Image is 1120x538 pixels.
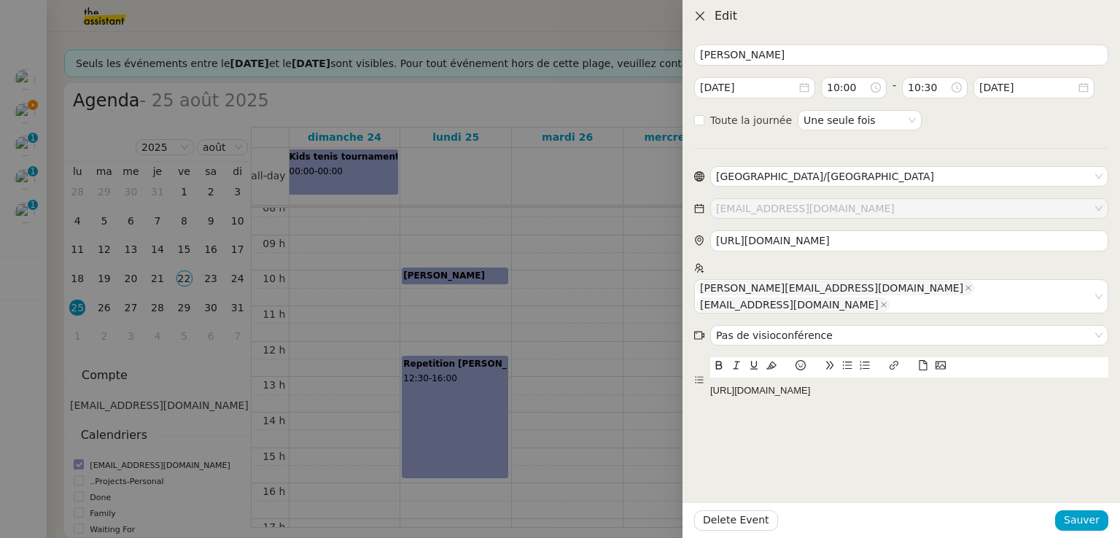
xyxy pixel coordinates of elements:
[694,10,706,23] button: Close
[700,298,879,311] div: [EMAIL_ADDRESS][DOMAIN_NAME]
[694,510,778,531] button: Delete Event
[716,326,1102,345] nz-select-item: Pas de visioconférence
[827,79,869,96] input: Sélectionner l'heure
[716,167,1102,186] nz-select-item: Europe/Zurich
[1055,510,1108,531] button: Sauver
[710,114,792,126] span: Toute la journée
[703,512,769,529] span: Delete Event
[908,79,950,96] input: Sélectionner l'heure
[716,199,1102,218] nz-select-item: bendelahaye@gmail.com
[1064,512,1100,529] span: Sauver
[700,79,798,96] input: Sélectionner une date
[696,297,890,312] nz-select-item: bendelahaye@gmail.com
[804,111,916,130] nz-select-item: Une seule fois
[710,230,1108,252] input: Ajouter un lieu
[979,79,1077,96] input: Sélectionner une date
[892,79,896,91] span: -
[710,384,1108,397] div: [URL][DOMAIN_NAME]
[696,281,974,295] nz-select-item: helene@h-82.com
[715,8,1108,24] div: Edit
[694,44,1108,66] input: Ajouter un titre
[700,281,963,295] div: [PERSON_NAME][EMAIL_ADDRESS][DOMAIN_NAME]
